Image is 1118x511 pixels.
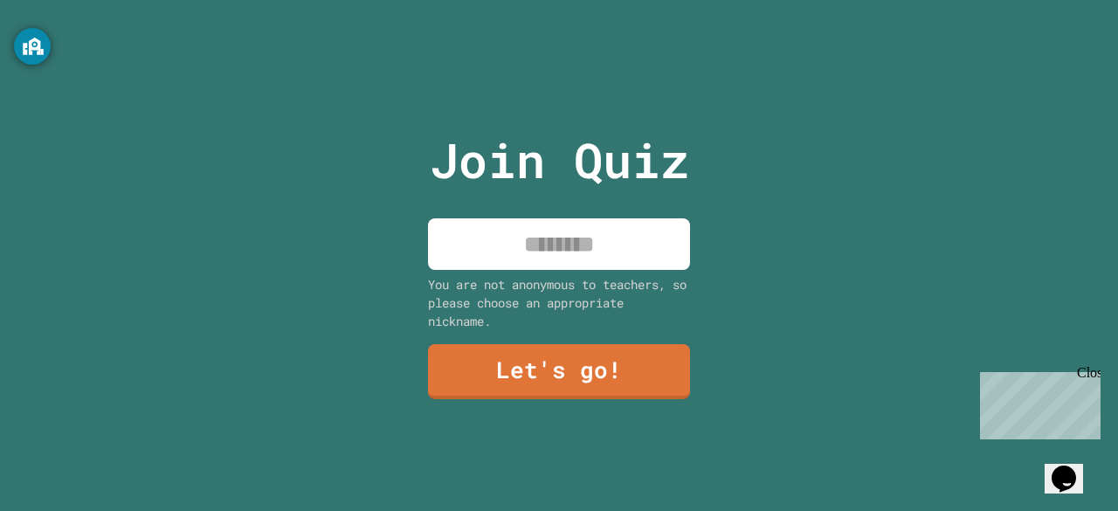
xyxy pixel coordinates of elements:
iframe: chat widget [1045,441,1101,494]
div: Chat with us now!Close [7,7,121,111]
button: GoGuardian Privacy Information [14,28,51,65]
p: Join Quiz [430,124,689,197]
div: You are not anonymous to teachers, so please choose an appropriate nickname. [428,275,690,330]
a: Let's go! [428,344,690,399]
iframe: chat widget [973,365,1101,439]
